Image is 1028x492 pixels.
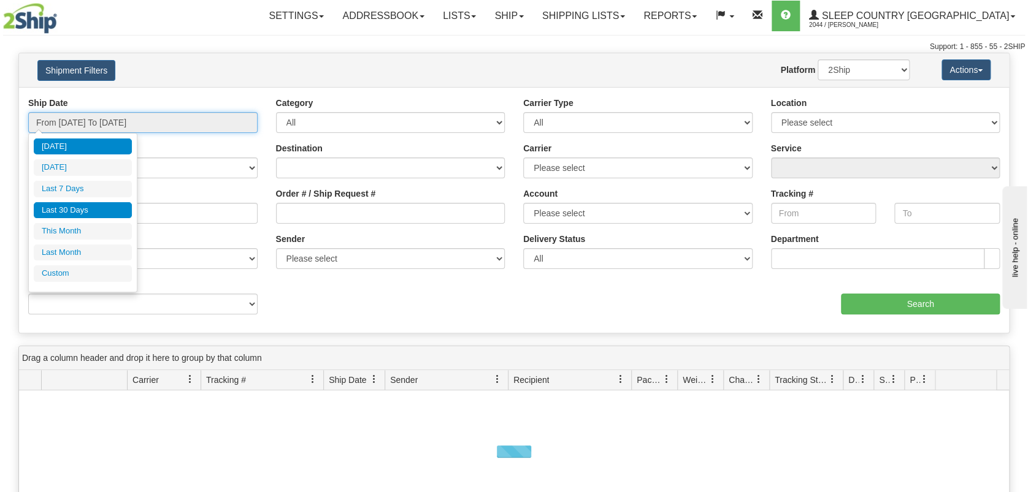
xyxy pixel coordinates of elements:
[729,374,754,386] span: Charge
[276,97,313,109] label: Category
[34,265,132,282] li: Custom
[34,244,132,261] li: Last Month
[276,233,305,245] label: Sender
[819,10,1009,21] span: Sleep Country [GEOGRAPHIC_DATA]
[914,369,935,390] a: Pickup Status filter column settings
[302,369,323,390] a: Tracking # filter column settings
[848,374,859,386] span: Delivery Status
[364,369,385,390] a: Ship Date filter column settings
[879,374,889,386] span: Shipment Issues
[34,181,132,197] li: Last 7 Days
[683,374,708,386] span: Weight
[259,1,333,31] a: Settings
[19,346,1009,370] div: grid grouping header
[3,3,57,34] img: logo2044.jpg
[434,1,485,31] a: Lists
[910,374,920,386] span: Pickup Status
[276,142,323,154] label: Destination
[523,233,585,245] label: Delivery Status
[533,1,634,31] a: Shipping lists
[883,369,904,390] a: Shipment Issues filter column settings
[523,97,573,109] label: Carrier Type
[656,369,677,390] a: Packages filter column settings
[841,293,1000,314] input: Search
[132,374,159,386] span: Carrier
[771,233,819,245] label: Department
[523,142,551,154] label: Carrier
[809,19,901,31] span: 2044 / [PERSON_NAME]
[775,374,828,386] span: Tracking Status
[610,369,631,390] a: Recipient filter column settings
[894,203,1000,224] input: To
[513,374,549,386] span: Recipient
[333,1,434,31] a: Addressbook
[771,142,802,154] label: Service
[771,97,807,109] label: Location
[1000,183,1027,308] iframe: chat widget
[771,203,876,224] input: From
[180,369,201,390] a: Carrier filter column settings
[34,159,132,176] li: [DATE]
[206,374,246,386] span: Tracking #
[523,187,558,200] label: Account
[390,374,418,386] span: Sender
[702,369,723,390] a: Weight filter column settings
[329,374,366,386] span: Ship Date
[822,369,843,390] a: Tracking Status filter column settings
[28,97,68,109] label: Ship Date
[748,369,769,390] a: Charge filter column settings
[637,374,662,386] span: Packages
[771,187,813,200] label: Tracking #
[485,1,532,31] a: Ship
[34,202,132,219] li: Last 30 Days
[276,187,376,200] label: Order # / Ship Request #
[37,60,115,81] button: Shipment Filters
[942,59,991,80] button: Actions
[634,1,706,31] a: Reports
[487,369,508,390] a: Sender filter column settings
[34,138,132,155] li: [DATE]
[3,42,1025,52] div: Support: 1 - 855 - 55 - 2SHIP
[800,1,1024,31] a: Sleep Country [GEOGRAPHIC_DATA] 2044 / [PERSON_NAME]
[780,64,815,76] label: Platform
[9,10,113,20] div: live help - online
[34,223,132,240] li: This Month
[853,369,873,390] a: Delivery Status filter column settings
